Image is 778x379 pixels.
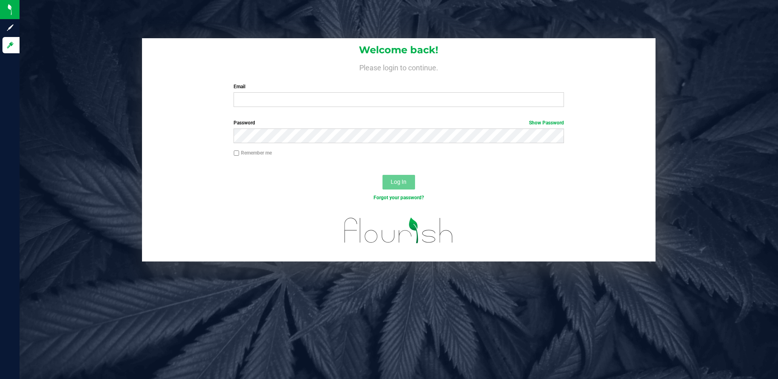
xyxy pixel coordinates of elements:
[234,83,564,90] label: Email
[391,179,406,185] span: Log In
[234,150,239,156] input: Remember me
[142,45,656,55] h1: Welcome back!
[382,175,415,189] button: Log In
[334,210,463,251] img: flourish_logo.svg
[6,24,14,32] inline-svg: Sign up
[142,62,656,72] h4: Please login to continue.
[6,41,14,49] inline-svg: Log in
[529,120,564,126] a: Show Password
[234,120,255,126] span: Password
[234,149,272,157] label: Remember me
[374,195,424,200] a: Forgot your password?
